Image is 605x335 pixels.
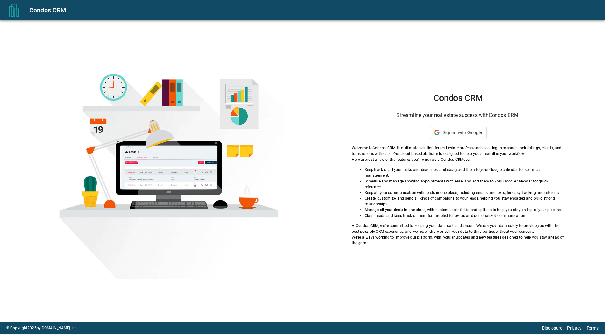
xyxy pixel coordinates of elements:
[542,325,562,331] a: Disclosure
[442,130,482,135] span: Sign in with Google
[352,145,565,157] p: Welcome to Condos CRM - the ultimate solution for real estate professionals looking to manage the...
[29,5,597,15] div: Condos CRM
[365,196,565,207] p: Create, customize, and send all kinds of campaigns to your leads, helping you stay engaged and bu...
[365,213,565,218] p: Claim leads and keep track of them for targeted follow-up and personalized communication.
[352,93,565,103] h1: Condos CRM
[365,190,565,196] p: Keep all your communication with leads in one place, including emails and texts, for easy trackin...
[365,167,565,178] p: Keep track of all your tasks and deadlines, and easily add them to your Google calendar for seaml...
[6,325,77,331] p: © Copyright 2025 by
[352,157,565,162] p: Here are just a few of the features you'll enjoy as a Condos CRM user:
[352,223,565,234] p: At Condos CRM , we're committed to keeping your data safe and secure. We use your data solely to ...
[365,178,565,190] p: Schedule and manage showing appointments with ease, and add them to your Google calendar for quic...
[567,325,582,331] a: Privacy
[587,325,599,331] a: Terms
[352,111,565,120] h6: Streamline your real estate success with Condos CRM .
[352,234,565,246] p: We're always working to improve our platform, with regular updates and new features designed to h...
[41,326,77,330] a: [DOMAIN_NAME] Inc.
[365,207,565,213] p: Manage all your deals in one place, with customizable fields and options to help you stay on top ...
[430,126,486,139] div: Sign in with Google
